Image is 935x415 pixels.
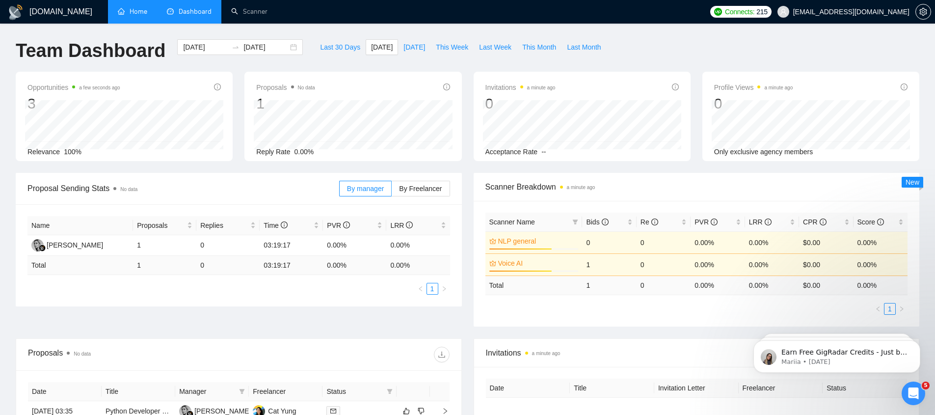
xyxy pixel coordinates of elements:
span: By Freelancer [399,185,442,193]
td: 0 [637,231,691,253]
span: PVR [695,218,718,226]
span: Status [326,386,382,397]
span: left [875,306,881,312]
span: info-circle [281,221,288,228]
div: [PERSON_NAME] [47,240,103,250]
span: Scanner Name [489,218,535,226]
span: right [441,286,447,292]
span: filter [387,388,393,394]
span: LRR [749,218,772,226]
td: 0 [637,276,691,295]
span: Replies [200,220,248,231]
span: swap-right [232,43,240,51]
img: gigradar-bm.png [39,245,46,251]
span: Dashboard [179,7,212,16]
th: Freelancer [249,382,322,401]
span: Connects: [725,6,754,17]
div: 0 [485,94,556,113]
span: 215 [756,6,767,17]
td: 0.00% [745,253,799,276]
button: setting [915,4,931,20]
td: 0.00 % [745,276,799,295]
span: 0.00% [294,148,314,156]
td: 0 [196,235,260,256]
span: No data [120,187,137,192]
span: info-circle [651,219,658,225]
span: info-circle [343,221,350,228]
span: info-circle [820,219,827,225]
th: Replies [196,216,260,235]
span: info-circle [214,83,221,90]
td: $ 0.00 [799,276,853,295]
th: Date [28,382,102,401]
a: IY[PERSON_NAME] [179,407,251,415]
th: Date [486,379,570,398]
td: 0.00% [691,231,745,253]
button: left [872,303,884,315]
span: info-circle [672,83,679,90]
td: 0.00% [386,235,450,256]
li: Previous Page [415,283,427,295]
iframe: Intercom notifications message [739,320,935,388]
button: [DATE] [398,39,430,55]
th: Name [27,216,133,235]
span: filter [572,219,578,225]
iframe: Intercom live chat [902,382,925,405]
td: 0.00% [745,231,799,253]
span: No data [298,85,315,90]
span: Opportunities [27,82,120,93]
span: Scanner Breakdown [485,181,908,193]
span: LRR [390,221,413,229]
time: a minute ago [764,85,793,90]
span: 5 [922,382,930,389]
td: Total [485,276,583,295]
span: info-circle [711,219,718,225]
td: Total [27,256,133,275]
img: upwork-logo.png [714,8,722,16]
div: Proposals [28,347,239,362]
span: Only exclusive agency members [714,148,813,156]
span: info-circle [406,221,413,228]
span: crown [489,238,496,245]
span: This Week [436,42,468,53]
div: 1 [256,94,315,113]
button: right [896,303,908,315]
span: Last Month [567,42,601,53]
span: No data [74,351,91,357]
button: Last 30 Days [315,39,366,55]
span: PVR [327,221,350,229]
button: This Week [430,39,474,55]
th: Invitation Letter [654,379,739,398]
span: -- [541,148,546,156]
span: like [403,407,410,415]
span: Proposal Sending Stats [27,182,339,194]
span: setting [916,8,931,16]
td: 1 [582,276,636,295]
img: IY [31,239,44,251]
button: left [415,283,427,295]
td: $0.00 [799,253,853,276]
span: left [418,286,424,292]
span: right [434,408,449,415]
td: 1 [133,235,196,256]
a: 1 [427,283,438,294]
button: right [438,283,450,295]
td: 0.00 % [691,276,745,295]
span: [DATE] [371,42,393,53]
a: IY[PERSON_NAME] [31,241,103,249]
span: Score [857,218,884,226]
img: logo [8,4,24,20]
span: Manager [179,386,235,397]
span: This Month [522,42,556,53]
span: Invitations [485,82,556,93]
a: CYCat Yung [253,407,296,415]
span: filter [385,384,395,399]
li: 1 [884,303,896,315]
span: dashboard [167,8,174,15]
span: Bids [586,218,608,226]
span: info-circle [901,83,908,90]
button: This Month [517,39,561,55]
span: download [434,351,449,359]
